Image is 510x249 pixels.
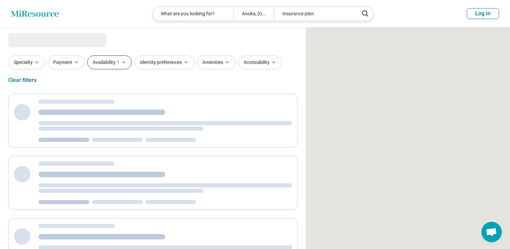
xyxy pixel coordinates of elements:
div: Anoka, [GEOGRAPHIC_DATA] [233,7,274,21]
button: Identity preferences [135,55,194,69]
div: Insurance plan [274,7,355,21]
button: Amenities [197,55,235,69]
span: 1 [117,59,120,66]
button: Payment [48,55,84,69]
div: Clear filters [8,72,36,88]
button: Availability1 [87,55,132,69]
div: What are you looking for? [153,7,233,21]
button: Accessibility [238,55,282,69]
button: Log In [467,8,499,19]
a: Open chat [481,222,502,242]
span: Loading... [8,33,65,47]
button: Specialty [8,55,45,69]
